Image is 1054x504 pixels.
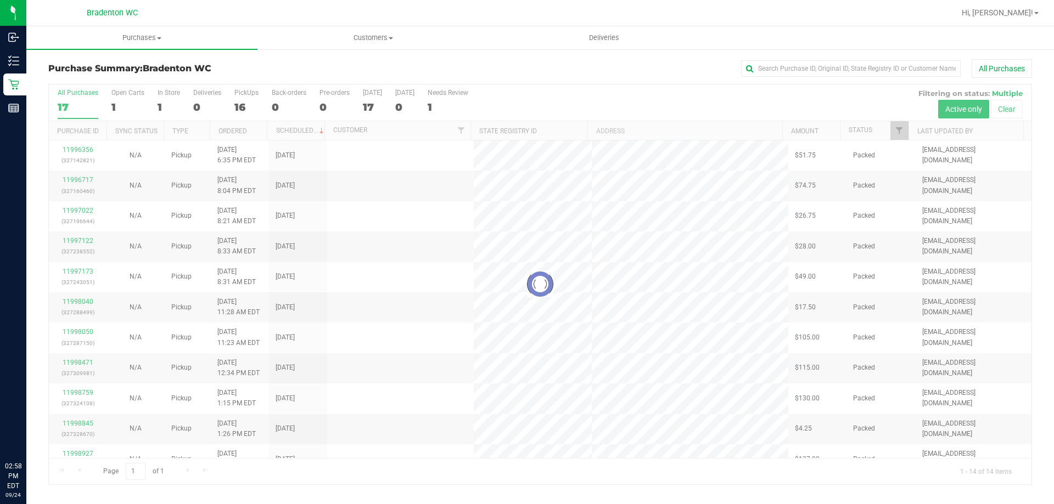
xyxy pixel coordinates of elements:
span: Deliveries [574,33,634,43]
span: Hi, [PERSON_NAME]! [962,8,1033,17]
input: Search Purchase ID, Original ID, State Registry ID or Customer Name... [741,60,961,77]
button: All Purchases [972,59,1032,78]
h3: Purchase Summary: [48,64,376,73]
span: Purchases [26,33,257,43]
inline-svg: Inbound [8,32,19,43]
span: Bradenton WC [87,8,138,18]
span: Customers [258,33,488,43]
a: Deliveries [489,26,720,49]
p: 09/24 [5,491,21,499]
inline-svg: Inventory [8,55,19,66]
inline-svg: Retail [8,79,19,90]
iframe: Resource center [11,416,44,449]
a: Purchases [26,26,257,49]
p: 02:58 PM EDT [5,461,21,491]
inline-svg: Reports [8,103,19,114]
a: Customers [257,26,489,49]
span: Bradenton WC [143,63,211,73]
